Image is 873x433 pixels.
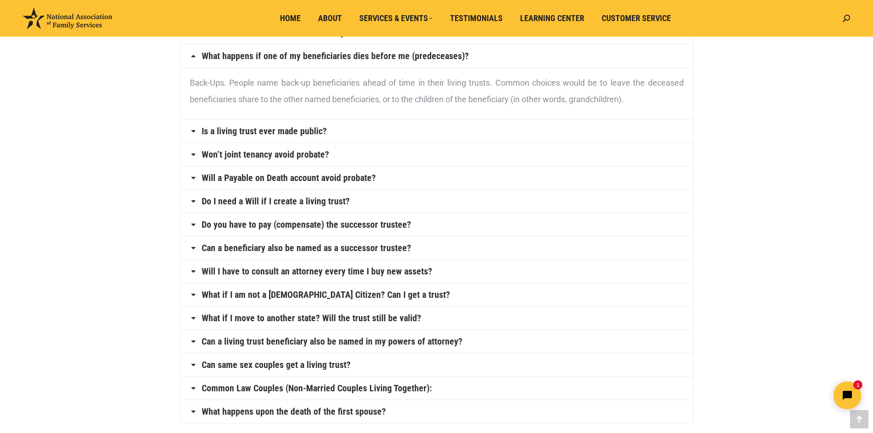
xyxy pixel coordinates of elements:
a: Do you have to pay (compensate) the successor trustee? [202,220,411,229]
a: Testimonials [444,10,509,27]
a: Is a living trust ever made public? [202,126,327,136]
a: Can a beneficiary also be named as a successor trustee? [202,243,411,252]
span: Learning Center [520,13,584,23]
p: Back-Ups. People name back-up beneficiaries ahead of time in their living trusts. Common choices ... [190,75,684,108]
a: Learning Center [514,10,591,27]
a: Do I need a Will if I create a living trust? [202,197,350,206]
a: What if I am not a [DEMOGRAPHIC_DATA] Citizen? Can I get a trust? [202,290,450,299]
a: Can a living trust beneficiary also be named in my powers of attorney? [202,337,462,346]
a: What happens if one of my beneficiaries dies before me (predeceases)? [202,51,469,60]
span: Home [280,13,301,23]
span: Testimonials [450,13,503,23]
a: Home [274,10,307,27]
a: What happens upon the death of the first spouse? [202,407,386,416]
span: About [318,13,342,23]
a: Customer Service [595,10,677,27]
a: Will I have to consult an attorney every time I buy new assets? [202,267,432,276]
a: Common Law Couples (Non-Married Couples Living Together): [202,384,432,393]
a: About [312,10,348,27]
a: Will a Payable on Death account avoid probate? [202,173,376,182]
img: National Association of Family Services [23,8,112,29]
a: Can a minor be named as a beneficiary? [202,28,349,37]
iframe: Tidio Chat [711,374,869,417]
span: Customer Service [602,13,671,23]
a: What if I move to another state? Will the trust still be valid? [202,313,421,323]
span: Services & Events [359,13,433,23]
a: Can same sex couples get a living trust? [202,360,351,369]
a: Won’t joint tenancy avoid probate? [202,150,329,159]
